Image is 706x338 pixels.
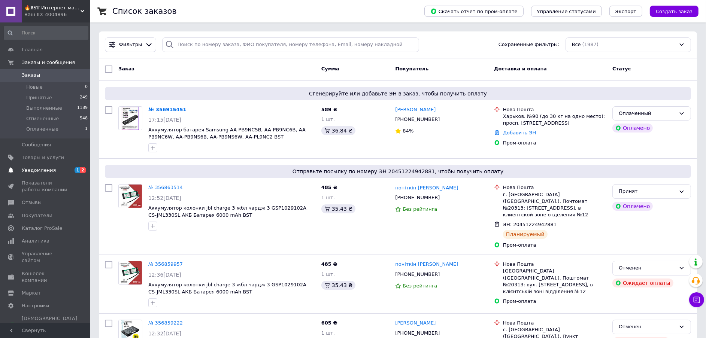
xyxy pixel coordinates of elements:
span: 548 [80,115,88,122]
span: Главная [22,46,43,53]
a: № 356863514 [148,185,183,190]
span: Заказ [118,66,134,71]
span: Уведомления [22,167,56,174]
a: [PERSON_NAME] [395,106,436,113]
span: Показатели работы компании [22,180,69,193]
a: Создать заказ [642,8,699,14]
span: Сумма [321,66,339,71]
span: Статус [612,66,631,71]
span: Выполненные [26,105,62,112]
div: 35.43 ₴ [321,204,355,213]
span: 1 [85,126,88,133]
a: Фото товару [118,184,142,208]
div: Нова Пошта [503,261,606,268]
div: Пром-оплата [503,242,606,249]
img: Фото товару [119,185,142,208]
span: 84% [403,128,413,134]
span: 12:36[DATE] [148,272,181,278]
div: Принят [619,188,676,195]
div: Пром-оплата [503,298,606,305]
div: Оплаченный [619,110,676,118]
img: Фото товару [119,261,142,284]
span: Сохраненные фильтры: [499,41,560,48]
span: Без рейтинга [403,206,437,212]
div: Нова Пошта [503,320,606,326]
span: Экспорт [615,9,636,14]
a: Фото товару [118,106,142,130]
span: Принятые [26,94,52,101]
span: Заказы и сообщения [22,59,75,66]
span: 12:32[DATE] [148,331,181,337]
span: 2 [80,167,86,173]
span: 1 [75,167,81,173]
button: Создать заказ [650,6,699,17]
button: Скачать отчет по пром-оплате [424,6,524,17]
div: Нова Пошта [503,106,606,113]
span: Все [572,41,581,48]
span: [PHONE_NUMBER] [395,330,440,336]
a: Добавить ЭН [503,130,536,135]
a: Аккумулятор колонки jbl charge 3 жбл чардж 3 GSP1029102A CS-JML330SL АКБ Батарея 6000 mAh BST [148,205,306,218]
a: [PERSON_NAME] [395,320,436,327]
span: Без рейтинга [403,283,437,289]
span: 🔥𝐁𝐒𝐓 Интернет-магазин -❗По всем вопросам просьба писать в чат [24,4,81,11]
div: Ваш ID: 4004896 [24,11,90,18]
span: 1189 [77,105,88,112]
div: 36.84 ₴ [321,126,355,135]
div: Оплачено [612,124,653,133]
span: Отправьте посылку по номеру ЭН 20451224942881, чтобы получить оплату [108,168,688,175]
div: Оплачено [612,202,653,211]
a: поніткін [PERSON_NAME] [395,185,458,192]
button: Экспорт [609,6,642,17]
h1: Список заказов [112,7,177,16]
span: (1987) [582,42,599,47]
a: № 356915451 [148,107,187,112]
span: Отмененные [26,115,59,122]
div: Пром-оплата [503,140,606,146]
span: Покупатель [395,66,428,71]
div: Нова Пошта [503,184,606,191]
div: [GEOGRAPHIC_DATA] ([GEOGRAPHIC_DATA].), Поштомат №20313: вул. [STREET_ADDRESS], в клієнтській зон... [503,268,606,295]
span: Сгенерируйте или добавьте ЭН в заказ, чтобы получить оплату [108,90,688,97]
button: Управление статусами [531,6,602,17]
span: 1 шт. [321,195,335,200]
span: Кошелек компании [22,270,69,284]
span: Аналитика [22,238,49,244]
input: Поиск по номеру заказа, ФИО покупателя, номеру телефона, Email, номеру накладной [162,37,419,52]
span: 589 ₴ [321,107,337,112]
span: 485 ₴ [321,261,337,267]
input: Поиск [4,26,88,40]
div: 35.43 ₴ [321,281,355,290]
div: Отменен [619,264,676,272]
span: Товары и услуги [22,154,64,161]
span: Сообщения [22,141,51,148]
div: Отменен [619,323,676,331]
span: Каталог ProSale [22,225,62,232]
a: № 356859957 [148,261,183,267]
a: Аккумулятор батарея Samsung AA-PB9NC5B, AA-PB9NC6B, AA-PB9NC6W, AA-PB9NS6B, AA-PB9NS6W, AA-PL9NC2... [148,127,307,140]
span: Доставка и оплата [494,66,547,71]
div: Планируемый [503,230,548,239]
span: Отзывы [22,199,42,206]
img: Фото товару [122,107,139,130]
span: 1 шт. [321,116,335,122]
span: Оплаченные [26,126,58,133]
span: Управление статусами [537,9,596,14]
a: Аккумулятор колонки jbl charge 3 жбл чардж 3 GSP1029102A CS-JML330SL АКБ Батарея 6000 mAh BST [148,282,306,295]
div: г. [GEOGRAPHIC_DATA] ([GEOGRAPHIC_DATA].), Почтомат №20313: [STREET_ADDRESS], в клиентской зоне о... [503,191,606,219]
span: 1 шт. [321,330,335,336]
span: [PHONE_NUMBER] [395,271,440,277]
span: [PHONE_NUMBER] [395,116,440,122]
span: 605 ₴ [321,320,337,326]
span: 17:15[DATE] [148,117,181,123]
a: Фото товару [118,261,142,285]
span: 249 [80,94,88,101]
span: Новые [26,84,43,91]
span: 485 ₴ [321,185,337,190]
a: поніткін [PERSON_NAME] [395,261,458,268]
span: ЭН: 20451224942881 [503,222,557,227]
span: 12:52[DATE] [148,195,181,201]
span: Маркет [22,290,41,296]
